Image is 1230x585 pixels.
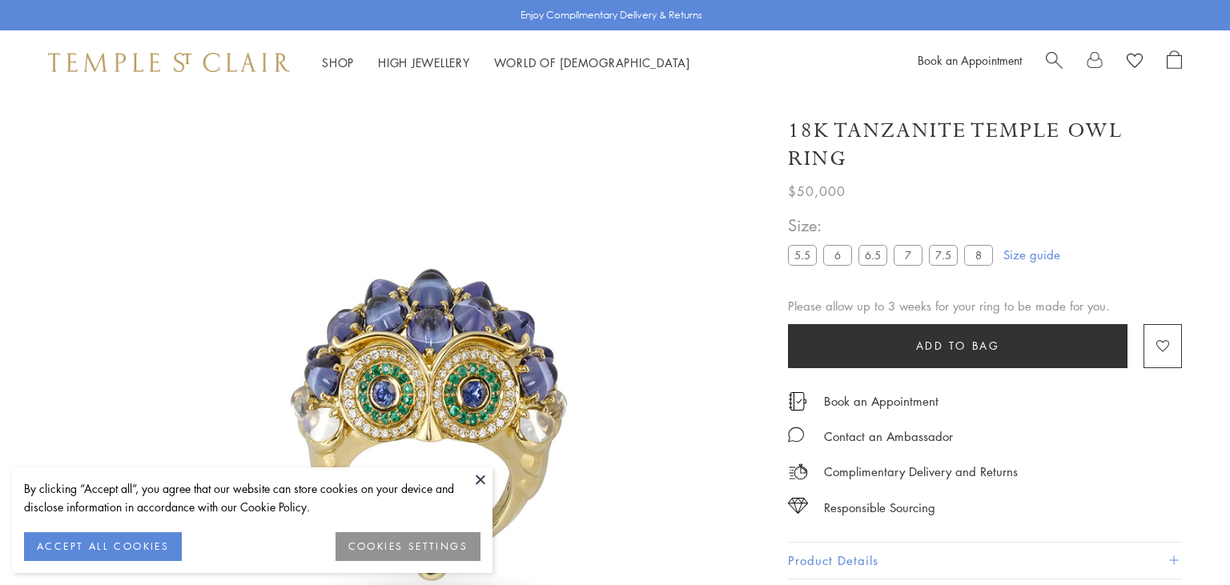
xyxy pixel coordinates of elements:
a: High JewelleryHigh Jewellery [378,54,470,70]
label: 6 [823,245,852,265]
label: 8 [964,245,993,265]
div: Responsible Sourcing [824,498,935,518]
span: $50,000 [788,181,846,202]
p: Enjoy Complimentary Delivery & Returns [521,7,702,23]
a: Size guide [1003,246,1060,262]
span: Size: [788,212,999,238]
button: ACCEPT ALL COOKIES [24,532,182,561]
button: Product Details [788,543,1182,579]
button: Add to bag [788,324,1127,368]
button: COOKIES SETTINGS [336,532,480,561]
label: 5.5 [788,245,817,265]
img: icon_delivery.svg [788,462,808,482]
img: MessageIcon-01_2.svg [788,427,804,443]
span: Add to bag [916,337,1000,355]
a: Open Shopping Bag [1167,50,1182,74]
label: 7.5 [929,245,958,265]
a: ShopShop [322,54,354,70]
h1: 18K Tanzanite Temple Owl Ring [788,117,1182,173]
a: Book an Appointment [918,52,1022,68]
a: Book an Appointment [824,392,939,410]
div: Contact an Ambassador [824,427,953,447]
img: Temple St. Clair [48,53,290,72]
img: icon_sourcing.svg [788,498,808,514]
div: Please allow up to 3 weeks for your ring to be made for you. [788,296,1182,316]
label: 6.5 [858,245,887,265]
p: Complimentary Delivery and Returns [824,462,1018,482]
a: Search [1046,50,1063,74]
a: View Wishlist [1127,50,1143,74]
label: 7 [894,245,922,265]
nav: Main navigation [322,53,690,73]
div: By clicking “Accept all”, you agree that our website can store cookies on your device and disclos... [24,479,480,516]
img: icon_appointment.svg [788,392,807,411]
a: World of [DEMOGRAPHIC_DATA]World of [DEMOGRAPHIC_DATA] [494,54,690,70]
